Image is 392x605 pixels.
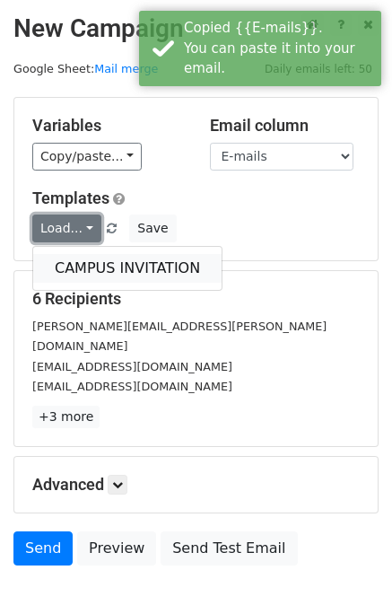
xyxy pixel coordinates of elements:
[32,289,360,309] h5: 6 Recipients
[32,189,109,207] a: Templates
[33,254,222,283] a: CAMPUS INVITATION
[77,531,156,566] a: Preview
[32,475,360,495] h5: Advanced
[32,116,183,136] h5: Variables
[32,360,232,373] small: [EMAIL_ADDRESS][DOMAIN_NAME]
[32,215,101,242] a: Load...
[32,143,142,171] a: Copy/paste...
[210,116,361,136] h5: Email column
[94,62,158,75] a: Mail merge
[129,215,176,242] button: Save
[302,519,392,605] iframe: Chat Widget
[184,18,374,79] div: Copied {{E-mails}}. You can paste it into your email.
[32,320,327,354] small: [PERSON_NAME][EMAIL_ADDRESS][PERSON_NAME][DOMAIN_NAME]
[32,380,232,393] small: [EMAIL_ADDRESS][DOMAIN_NAME]
[161,531,297,566] a: Send Test Email
[13,531,73,566] a: Send
[32,406,100,428] a: +3 more
[13,62,158,75] small: Google Sheet:
[13,13,379,44] h2: New Campaign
